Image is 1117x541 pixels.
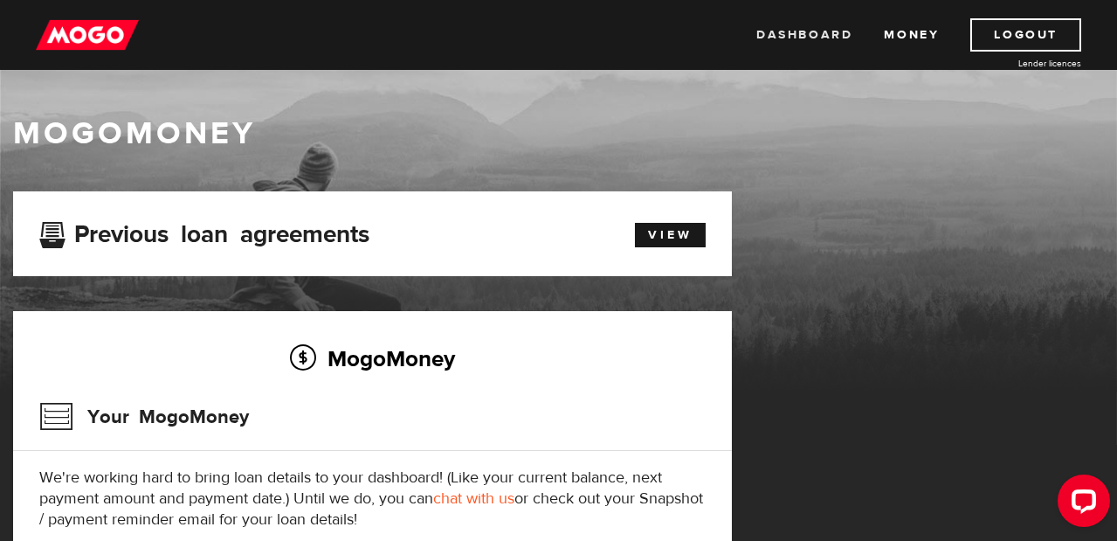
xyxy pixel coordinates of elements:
p: We're working hard to bring loan details to your dashboard! (Like your current balance, next paym... [39,468,706,531]
h3: Your MogoMoney [39,394,249,440]
a: Lender licences [950,57,1081,70]
h1: MogoMoney [13,115,1104,152]
a: Dashboard [756,18,852,52]
h2: MogoMoney [39,340,706,377]
a: Money [884,18,939,52]
img: mogo_logo-11ee424be714fa7cbb0f0f49df9e16ec.png [36,18,139,52]
iframe: LiveChat chat widget [1044,468,1117,541]
a: Logout [970,18,1081,52]
h3: Previous loan agreements [39,220,369,243]
a: chat with us [433,489,514,509]
a: View [635,223,706,247]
